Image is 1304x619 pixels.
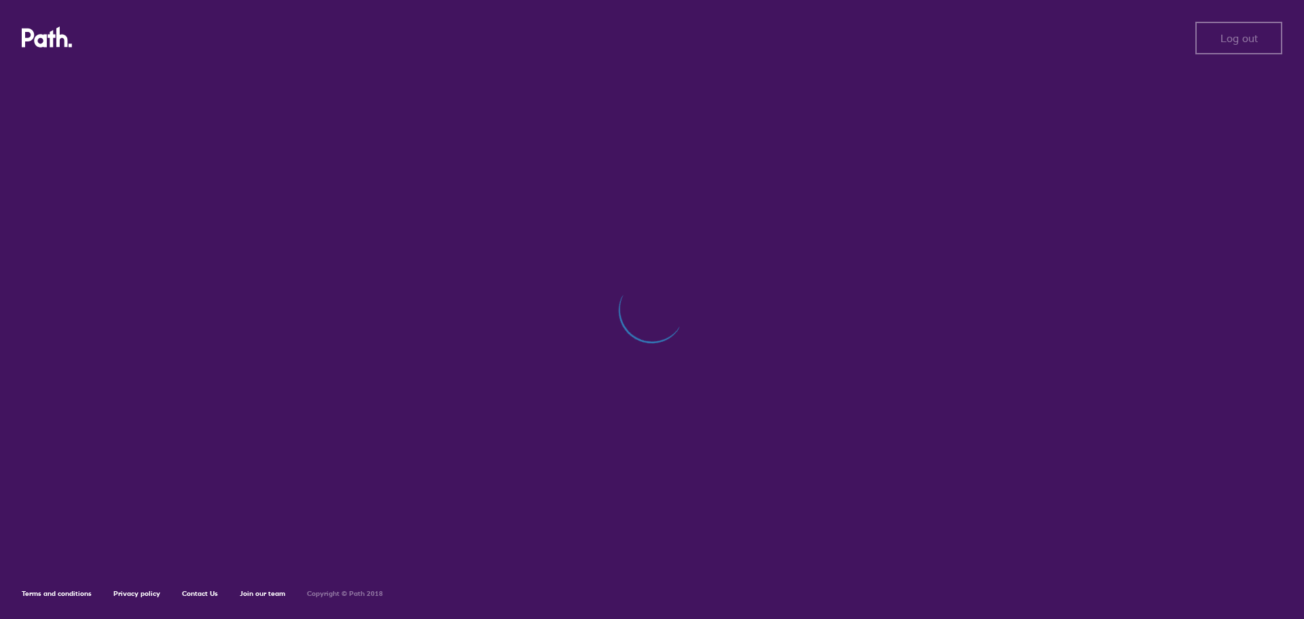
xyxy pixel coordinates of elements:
[182,589,218,598] a: Contact Us
[1220,32,1258,44] span: Log out
[113,589,160,598] a: Privacy policy
[22,589,92,598] a: Terms and conditions
[240,589,285,598] a: Join our team
[307,590,383,598] h6: Copyright © Path 2018
[1195,22,1282,54] button: Log out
